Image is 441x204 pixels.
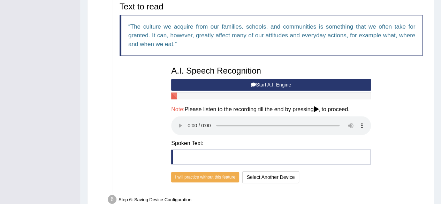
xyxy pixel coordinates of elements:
[171,172,239,182] button: I will practice without this feature
[128,23,415,47] q: The culture we acquire from our families, schools, and communities is something that we often tak...
[171,106,371,113] h4: Please listen to the recording till the end by pressing , to proceed.
[171,140,371,146] h4: Spoken Text:
[242,171,299,183] button: Select Another Device
[171,106,184,112] span: Note:
[171,66,371,75] h3: A.I. Speech Recognition
[120,2,423,11] h3: Text to read
[171,79,371,91] button: Start A.I. Engine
